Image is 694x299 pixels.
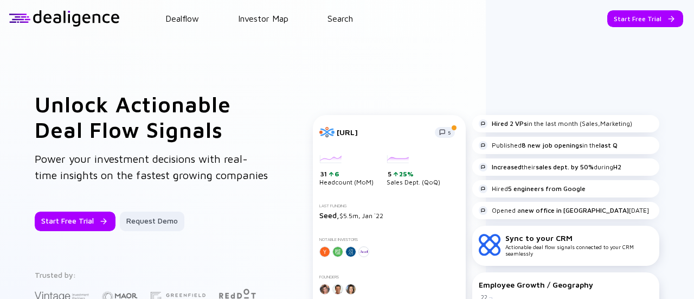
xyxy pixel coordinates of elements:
div: Founders [319,275,459,279]
strong: Hired 2 VPs [492,119,527,128]
strong: sales dept. by 50% [536,163,594,171]
div: their during [479,163,621,171]
div: Sync to your CRM [505,233,653,243]
div: $5.5m, Jan `22 [319,211,459,220]
a: Investor Map [238,14,288,23]
div: Notable Investors [319,237,459,242]
div: 25% [398,170,414,178]
div: 31 [320,170,374,179]
span: Power your investment decisions with real-time insights on the fastest growing companies [35,152,268,181]
button: Start Free Trial [35,212,115,231]
div: Actionable deal flow signals connected to your CRM seamlessly [505,233,653,257]
strong: new office in [GEOGRAPHIC_DATA] [521,206,629,214]
button: Start Free Trial [607,10,683,27]
strong: H2 [613,163,621,171]
span: Seed, [319,211,339,220]
strong: Increased [492,163,522,171]
div: Headcount (MoM) [319,155,374,187]
strong: 8 new job openings [522,141,582,149]
h1: Unlock Actionable Deal Flow Signals [35,91,269,142]
div: Last Funding [319,203,459,208]
div: Opened a [DATE] [479,206,649,215]
div: 6 [333,170,339,178]
div: Sales Dept. (QoQ) [387,155,440,187]
a: Search [327,14,353,23]
a: Dealflow [165,14,199,23]
div: [URL] [337,128,428,137]
strong: 5 engineers from Google [508,185,586,193]
div: Hired [479,185,586,193]
div: Trusted by: [35,270,267,279]
button: Request Demo [120,212,184,231]
div: Published in the [479,141,618,150]
div: in the last month (Sales,Marketing) [479,119,632,128]
div: 5 [388,170,440,179]
div: Employee Growth / Geography [479,280,653,289]
strong: last Q [599,141,618,149]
